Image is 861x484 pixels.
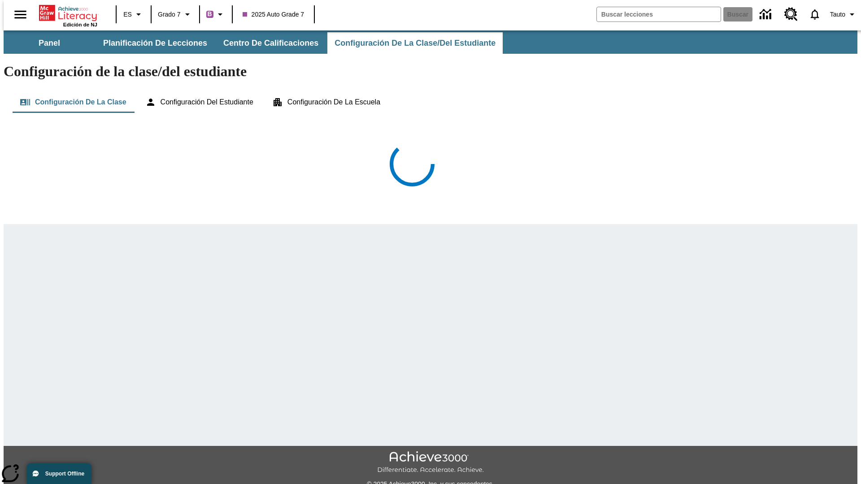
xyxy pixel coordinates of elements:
span: Panel [39,38,60,48]
button: Perfil/Configuración [826,6,861,22]
input: Buscar campo [597,7,721,22]
h1: Configuración de la clase/del estudiante [4,63,857,80]
button: Configuración del estudiante [138,91,261,113]
button: Grado: Grado 7, Elige un grado [154,6,196,22]
span: Grado 7 [158,10,181,19]
a: Centro de información [754,2,779,27]
span: 2025 Auto Grade 7 [243,10,304,19]
span: Centro de calificaciones [223,38,318,48]
span: Support Offline [45,471,84,477]
div: Portada [39,3,97,27]
div: Subbarra de navegación [4,32,504,54]
span: ES [123,10,132,19]
button: Configuración de la escuela [265,91,387,113]
div: Subbarra de navegación [4,30,857,54]
button: Abrir el menú lateral [7,1,34,28]
a: Centro de recursos, Se abrirá en una pestaña nueva. [779,2,803,26]
img: Achieve3000 Differentiate Accelerate Achieve [377,451,484,474]
button: Support Offline [27,463,91,484]
span: Tauto [830,10,845,19]
a: Notificaciones [803,3,826,26]
div: Configuración de la clase/del estudiante [13,91,848,113]
button: Planificación de lecciones [96,32,214,54]
button: Panel [4,32,94,54]
span: Planificación de lecciones [103,38,207,48]
button: Boost El color de la clase es morado/púrpura. Cambiar el color de la clase. [203,6,229,22]
button: Configuración de la clase [13,91,134,113]
button: Configuración de la clase/del estudiante [327,32,503,54]
button: Centro de calificaciones [216,32,326,54]
a: Portada [39,4,97,22]
span: B [208,9,212,20]
span: Configuración de la clase/del estudiante [335,38,496,48]
button: Lenguaje: ES, Selecciona un idioma [119,6,148,22]
span: Edición de NJ [63,22,97,27]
